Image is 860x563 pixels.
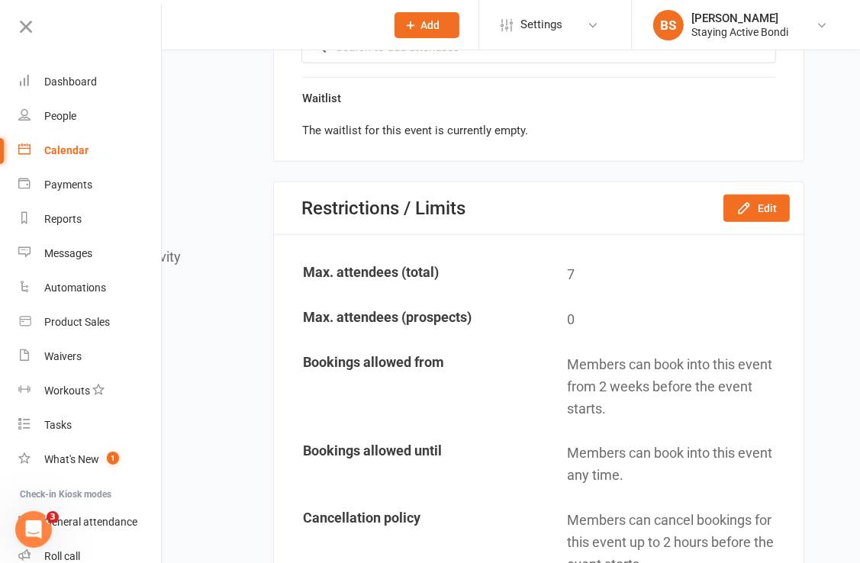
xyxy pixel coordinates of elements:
div: Waitlist [302,86,775,111]
a: Payments [18,168,163,202]
div: Roll call [44,550,80,562]
div: Product Sales [44,316,110,328]
a: Calendar [18,134,163,168]
button: Edit [723,195,790,222]
td: 7 [540,253,802,297]
td: Max. attendees (total) [275,253,538,297]
div: Workouts [44,384,90,397]
td: 0 [540,298,802,342]
div: Waivers [44,350,82,362]
div: Payments [44,179,92,191]
a: People [18,99,163,134]
div: What's New [44,453,99,465]
div: Messages [44,247,92,259]
div: Restrictions / Limits [301,198,465,219]
button: Add [395,12,459,38]
span: Add [421,19,440,31]
span: 1 [107,452,119,465]
span: 3 [47,511,59,523]
iframe: Intercom live chat [15,511,52,548]
a: Workouts [18,374,163,408]
div: Calendar [44,144,89,156]
a: General attendance kiosk mode [18,505,163,539]
a: What's New1 [18,442,163,477]
div: Staying Active Bondi [691,25,788,39]
div: The waitlist for this event is currently empty. [302,121,775,140]
a: Automations [18,271,163,305]
a: Reports [18,202,163,236]
a: Dashboard [18,65,163,99]
div: Reports [44,213,82,225]
a: Waivers [18,339,163,374]
input: Search... [91,14,375,36]
td: Members can book into this event from 2 weeks before the event starts. [540,343,802,430]
span: Settings [520,8,562,42]
td: Members can book into this event any time. [540,432,802,497]
a: Product Sales [18,305,163,339]
td: Bookings allowed until [275,432,538,497]
div: Tasks [44,419,72,431]
div: [PERSON_NAME] [691,11,788,25]
a: Messages [18,236,163,271]
div: BS [653,10,684,40]
div: People [44,110,76,122]
td: Max. attendees (prospects) [275,298,538,342]
div: Automations [44,281,106,294]
div: General attendance [44,516,137,528]
td: Bookings allowed from [275,343,538,430]
a: Tasks [18,408,163,442]
div: Dashboard [44,76,97,88]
